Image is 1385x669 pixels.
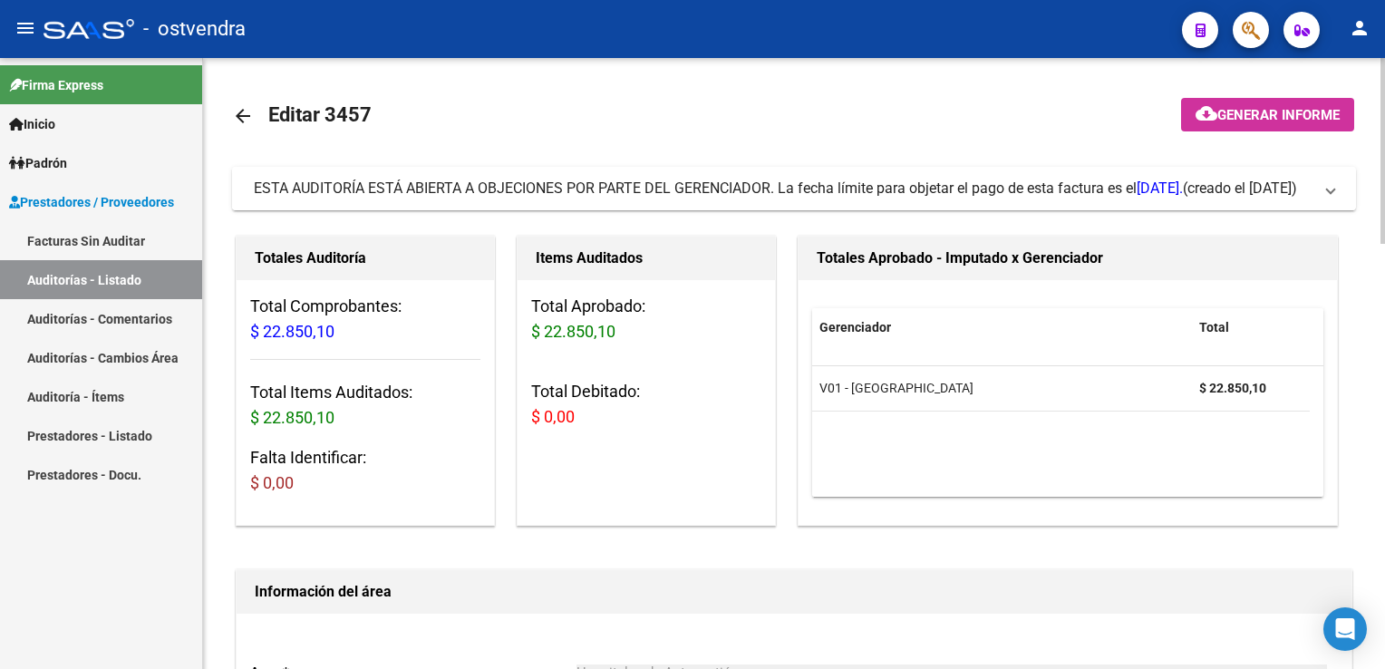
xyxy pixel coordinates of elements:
[531,322,615,341] span: $ 22.850,10
[9,153,67,173] span: Padrón
[9,192,174,212] span: Prestadores / Proveedores
[1199,320,1229,334] span: Total
[1199,381,1266,395] strong: $ 22.850,10
[143,9,246,49] span: - ostvendra
[250,294,480,344] h3: Total Comprobantes:
[1323,607,1367,651] div: Open Intercom Messenger
[817,244,1319,273] h1: Totales Aprobado - Imputado x Gerenciador
[250,408,334,427] span: $ 22.850,10
[819,381,973,395] span: V01 - [GEOGRAPHIC_DATA]
[1217,107,1340,123] span: Generar informe
[531,379,761,430] h3: Total Debitado:
[531,294,761,344] h3: Total Aprobado:
[232,105,254,127] mat-icon: arrow_back
[250,445,480,496] h3: Falta Identificar:
[819,320,891,334] span: Gerenciador
[15,17,36,39] mat-icon: menu
[232,167,1356,210] mat-expansion-panel-header: ESTA AUDITORÍA ESTÁ ABIERTA A OBJECIONES POR PARTE DEL GERENCIADOR. La fecha límite para objetar ...
[1181,98,1354,131] button: Generar informe
[812,308,1192,347] datatable-header-cell: Gerenciador
[250,322,334,341] span: $ 22.850,10
[1137,179,1183,197] span: [DATE].
[255,577,1333,606] h1: Información del área
[1192,308,1310,347] datatable-header-cell: Total
[250,380,480,431] h3: Total Items Auditados:
[1349,17,1370,39] mat-icon: person
[531,407,575,426] span: $ 0,00
[9,114,55,134] span: Inicio
[1196,102,1217,124] mat-icon: cloud_download
[255,244,476,273] h1: Totales Auditoría
[9,75,103,95] span: Firma Express
[536,244,757,273] h1: Items Auditados
[254,179,1183,197] span: ESTA AUDITORÍA ESTÁ ABIERTA A OBJECIONES POR PARTE DEL GERENCIADOR. La fecha límite para objetar ...
[1183,179,1297,199] span: (creado el [DATE])
[268,103,372,126] span: Editar 3457
[250,473,294,492] span: $ 0,00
